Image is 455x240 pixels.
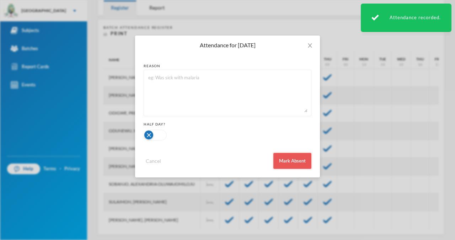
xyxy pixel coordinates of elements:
i: icon: close [307,43,313,48]
div: reason [144,63,311,69]
button: Mark Absent [273,153,311,169]
div: Attendance recorded. [361,4,451,32]
button: Cancel [144,157,163,165]
div: Attendance for [DATE] [144,41,311,49]
button: Close [300,36,320,55]
div: Half Day? [144,122,311,127]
